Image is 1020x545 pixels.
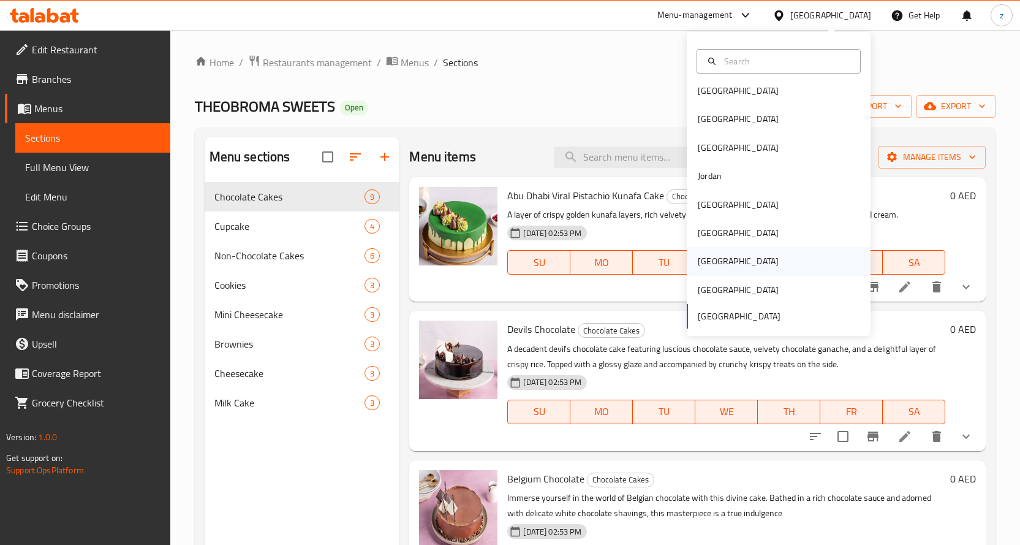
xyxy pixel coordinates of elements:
span: Edit Restaurant [32,42,161,57]
span: 3 [365,368,379,379]
div: Mini Cheesecake3 [205,300,400,329]
a: Edit menu item [897,429,912,444]
span: 3 [365,309,379,321]
li: / [239,55,243,70]
span: Get support on: [6,450,62,466]
button: SU [507,250,570,275]
h6: 0 AED [950,470,976,487]
div: items [365,189,380,204]
a: Upsell [5,329,170,359]
a: Grocery Checklist [5,388,170,417]
a: Branches [5,64,170,94]
span: [DATE] 02:53 PM [518,526,586,538]
span: Cheesecake [214,366,365,381]
span: Menu disclaimer [32,307,161,322]
button: delete [922,422,951,451]
span: SA [888,254,940,272]
span: Devils Chocolate [507,320,575,338]
span: 3 [365,280,379,291]
div: Brownies [214,337,365,351]
div: [GEOGRAPHIC_DATA] [790,9,871,22]
button: Add section [370,142,399,172]
svg: Show Choices [959,429,973,444]
a: Menu disclaimer [5,300,170,329]
span: 9 [365,191,379,203]
span: 4 [365,221,379,232]
button: sort-choices [801,422,830,451]
div: Mini Cheesecake [214,307,365,322]
li: / [434,55,438,70]
span: 1.0.0 [38,429,57,445]
nav: breadcrumb [195,55,995,71]
span: Coverage Report [32,366,161,381]
div: items [365,278,380,292]
span: TH [763,403,815,421]
a: Edit Menu [15,182,170,212]
span: 3 [365,397,379,409]
span: Sections [443,55,478,70]
span: [DATE] 02:53 PM [518,376,586,388]
div: Brownies3 [205,329,400,359]
div: Non-Chocolate Cakes6 [205,241,400,270]
span: Chocolate Cakes [214,189,365,204]
span: SU [513,254,565,272]
div: [GEOGRAPHIC_DATA] [698,112,779,126]
div: Cookies3 [205,270,400,300]
span: Sections [25,131,161,145]
p: A layer of crispy golden kunafa layers, rich velvety chocolate ganache and a luscious pistachio-i... [507,207,945,223]
input: Search [719,55,853,68]
button: MO [570,400,633,424]
div: Menu-management [657,8,733,23]
div: items [365,366,380,381]
div: Milk Cake3 [205,388,400,417]
button: export [916,95,995,118]
span: Manage items [888,150,976,165]
span: FR [825,403,878,421]
span: Grocery Checklist [32,395,161,410]
button: TU [633,250,695,275]
div: [GEOGRAPHIC_DATA] [698,84,779,97]
a: Sections [15,123,170,153]
span: Milk Cake [214,395,365,410]
span: WE [700,403,753,421]
a: Edit Restaurant [5,35,170,64]
div: items [365,248,380,263]
span: 6 [365,250,379,262]
button: WE [695,400,758,424]
div: items [365,219,380,234]
a: Choice Groups [5,212,170,241]
span: Cupcake [214,219,365,234]
span: Select all sections [315,144,341,170]
span: Belgium Chocolate [507,470,584,488]
button: MO [570,250,633,275]
button: SA [883,250,945,275]
button: show more [951,422,981,451]
span: Full Menu View [25,160,161,175]
span: Non-Chocolate Cakes [214,248,365,263]
span: Branches [32,72,161,86]
span: SU [513,403,565,421]
p: A decadent devil's chocolate cake featuring luscious chocolate sauce, velvety chocolate ganache, ... [507,341,945,372]
svg: Show Choices [959,280,973,294]
span: Upsell [32,337,161,351]
span: Select to update [830,424,856,449]
span: Cookies [214,278,365,292]
span: z [1000,9,1003,22]
span: [DATE] 02:53 PM [518,227,586,239]
div: Chocolate Cakes [578,323,645,338]
span: THEOBROMA SWEETS [195,93,335,120]
button: SA [883,400,945,424]
div: items [365,307,380,322]
div: [GEOGRAPHIC_DATA] [698,141,779,154]
span: Choice Groups [32,219,161,234]
span: Coupons [32,248,161,263]
span: TU [638,403,690,421]
div: Open [340,101,368,115]
button: TH [758,400,820,424]
div: [GEOGRAPHIC_DATA] [698,198,779,212]
span: 3 [365,338,379,350]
